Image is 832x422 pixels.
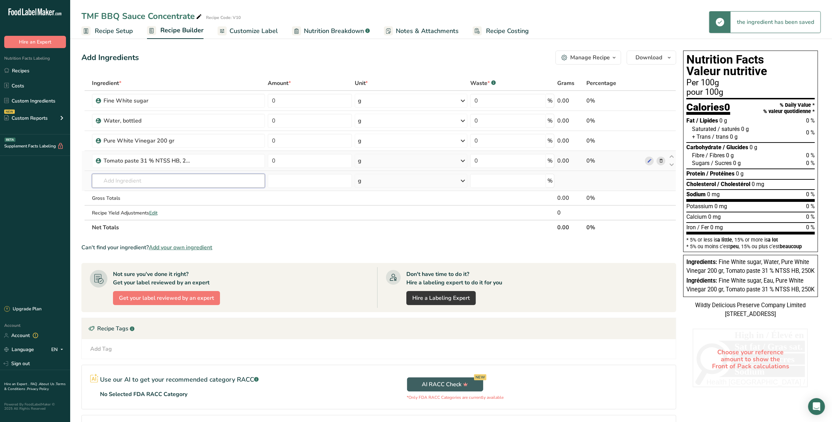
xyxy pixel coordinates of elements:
span: Saturated [692,126,716,132]
a: FAQ . [31,382,39,387]
span: Edit [149,210,158,216]
div: 0% [587,137,643,145]
span: / Cholestérol [717,181,750,187]
span: Fat [686,117,695,124]
div: Per 100g [686,79,815,87]
span: / Glucides [723,144,748,151]
section: * 5% or less is , 15% or more is [686,235,815,249]
span: 0 % [806,203,815,210]
span: Grams [557,79,574,87]
span: / Fer [697,224,709,231]
span: Percentage [587,79,617,87]
button: Hire an Expert [4,36,66,48]
div: Tomato paste 31 % NTSS HB, 250K [104,157,191,165]
button: Get your label reviewed by an expert [113,291,220,305]
div: Manage Recipe [570,53,610,62]
span: Recipe Setup [95,26,133,36]
div: Waste [470,79,496,87]
span: 0 g [719,117,727,124]
span: 0 mg [707,191,720,198]
div: Upgrade Plan [4,306,41,313]
span: Calcium [686,213,707,220]
div: 0% [587,97,643,105]
div: Not sure you've done it right? Get your label reviewed by an expert [113,270,209,287]
div: g [358,137,361,145]
span: Get your label reviewed by an expert [119,294,214,302]
span: 0 mg [708,213,721,220]
div: pour 100g [686,88,815,97]
span: 0 g [726,152,734,159]
p: *Only FDA RACC Categories are currently available [407,394,504,401]
span: 0 g [750,144,757,151]
div: Gross Totals [92,194,265,202]
span: 0 g [741,126,749,132]
span: 0 % [806,191,815,198]
span: 0 % [806,152,815,159]
span: Iron [686,224,696,231]
div: Choose your reference amount to show the Front of Pack calculations [693,329,808,390]
span: a little [717,237,732,243]
span: 0 % [806,160,815,166]
div: Add Ingredients [81,52,139,64]
div: Add Tag [90,345,112,353]
a: Hire a Labeling Expert [406,291,476,305]
div: 0.00 [557,117,584,125]
a: Privacy Policy [27,387,49,391]
div: 0% [587,157,643,165]
span: Amount [268,79,291,87]
button: AI RACC Check NEW [407,377,483,391]
span: 0 mg [752,181,764,187]
span: / Sucres [711,160,732,166]
div: Can't find your ingredient? [81,243,676,252]
button: Manage Recipe [555,51,621,65]
span: 0 g [736,170,744,177]
div: NEW [4,110,15,114]
div: the ingredient has been saved [731,12,820,33]
span: 0 mg [710,224,723,231]
span: / saturés [718,126,740,132]
div: Fine White sugar [104,97,191,105]
a: Nutrition Breakdown [292,23,370,39]
div: Recipe Tags [82,318,676,339]
div: Water, bottled [104,117,191,125]
div: Don't have time to do it? Hire a labeling expert to do it for you [406,270,502,287]
div: BETA [5,138,15,142]
a: Terms & Conditions . [4,382,66,391]
div: g [358,97,361,105]
span: Ingredient [92,79,121,87]
div: Powered By FoodLabelMaker © 2025 All Rights Reserved [4,402,66,411]
a: Hire an Expert . [4,382,29,387]
div: g [358,157,361,165]
span: 0 % [806,213,815,220]
th: 0.00 [556,220,585,235]
span: a lot [768,237,778,243]
span: 0 % [806,129,815,136]
span: + Trans [692,133,711,140]
div: g [358,117,361,125]
p: Use our AI to get your recommended category RACC [100,375,259,384]
span: AI RACC Check [422,380,468,389]
div: * 5% ou moins c’est , 15% ou plus c’est [686,244,815,249]
div: Wildly Delicious Preserve Company Limited [STREET_ADDRESS] [683,301,818,318]
a: About Us . [39,382,56,387]
a: Language [4,343,34,356]
span: Ingrédients: [686,277,717,284]
span: / Lipides [696,117,718,124]
span: Fine White sugar, Water, Pure White Vinegar 200 gr, Tomato paste 31 % NTSS HB, 250K [686,259,814,274]
span: / Fibres [706,152,725,159]
span: Download [635,53,662,62]
span: Customize Label [229,26,278,36]
div: Pure White Vinegar 200 gr [104,137,191,145]
span: Add your own ingredient [149,243,212,252]
div: 0.00 [557,194,584,202]
p: No Selected FDA RACC Category [100,390,187,398]
span: 0 mg [714,203,727,210]
div: Recipe Yield Adjustments [92,209,265,217]
div: 0% [587,117,643,125]
span: 0 % [806,117,815,124]
div: EN [51,345,66,354]
span: / Protéines [706,170,734,177]
span: Fibre [692,152,704,159]
a: Recipe Builder [147,22,204,39]
span: / trans [712,133,728,140]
